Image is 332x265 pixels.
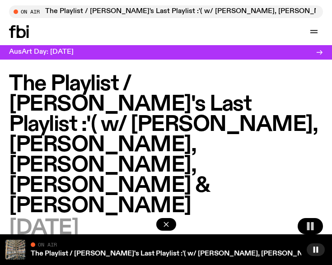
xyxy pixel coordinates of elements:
[9,5,323,18] button: On AirThe Playlist / [PERSON_NAME]'s Last Playlist :'( w/ [PERSON_NAME], [PERSON_NAME], [PERSON_N...
[9,218,78,238] span: [DATE]
[38,242,57,247] span: On Air
[9,74,323,216] h1: The Playlist / [PERSON_NAME]'s Last Playlist :'( w/ [PERSON_NAME], [PERSON_NAME], [PERSON_NAME], ...
[9,49,74,56] h3: AusArt Day: [DATE]
[5,240,25,260] img: A corner shot of the fbi music library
